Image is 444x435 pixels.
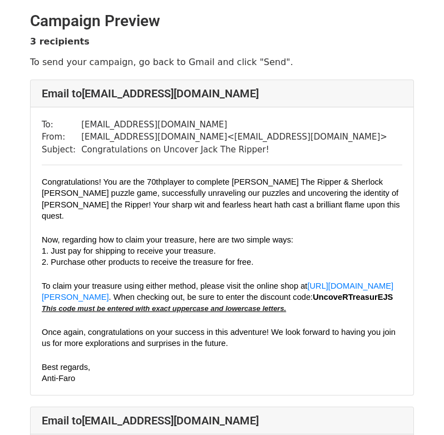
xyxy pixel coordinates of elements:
[42,131,81,144] td: From:
[81,144,387,156] td: Congratulations on Uncover Jack The Ripper!
[42,363,90,372] span: Best regards,
[42,246,48,255] span: 1.
[42,87,402,100] h4: Email to [EMAIL_ADDRESS][DOMAIN_NAME]
[42,281,393,301] a: [URL][DOMAIN_NAME][PERSON_NAME]
[42,374,75,383] span: Anti-Faro
[81,131,387,144] td: [EMAIL_ADDRESS][DOMAIN_NAME] < [EMAIL_ADDRESS][DOMAIN_NAME] >
[81,118,387,131] td: [EMAIL_ADDRESS][DOMAIN_NAME]
[42,235,293,244] span: Now, regarding how to claim your treasure, here are two simple ways:
[42,293,393,313] span: . When checking out, be sure to enter the discount code:
[42,304,286,313] span: This code must be entered with exact uppercase and lowercase letters.
[51,258,253,266] span: Purchase other products to receive the treasure for free.
[30,12,414,31] h2: Campaign Preview
[42,281,393,301] span: To claim your treasure using either method, please visit the online shop at
[51,246,216,255] span: Just pay for shipping to receive your treasure.
[42,144,81,156] td: Subject:
[42,118,81,131] td: To:
[30,56,414,68] p: To send your campaign, go back to Gmail and click "Send".
[30,36,90,47] strong: 3 recipients
[42,328,396,348] span: Once again, congratulations on your success in this adventure! We look forward to having you join...
[42,258,48,266] span: 2.
[42,177,163,186] span: Congratulations! You are the 70th
[313,293,393,301] strong: UncoveRTreasurEJS
[42,414,402,427] h4: Email to [EMAIL_ADDRESS][DOMAIN_NAME]
[42,177,400,220] span: player to complete [PERSON_NAME] The Ripper & Sherlock [PERSON_NAME] puzzle game, successfully un...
